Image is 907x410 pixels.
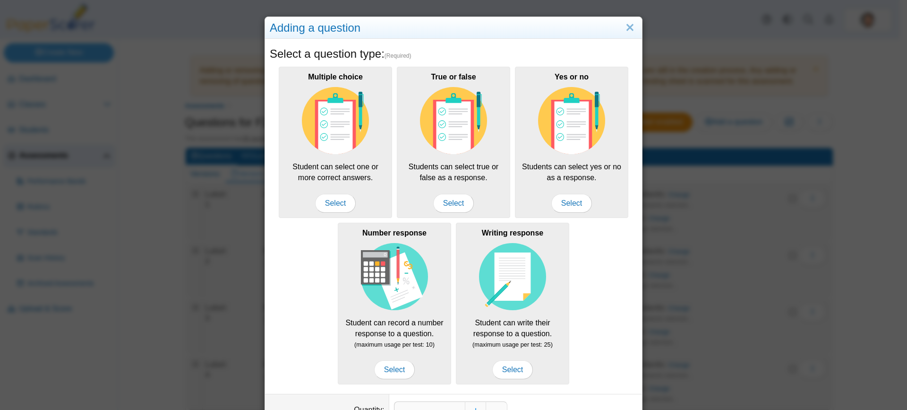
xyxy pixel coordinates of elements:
[315,194,356,213] span: Select
[555,73,589,81] b: Yes or no
[354,341,435,348] small: (maximum usage per test: 10)
[482,229,543,237] b: Writing response
[308,73,363,81] b: Multiple choice
[265,17,642,39] div: Adding a question
[279,67,392,218] div: Student can select one or more correct answers.
[420,87,487,154] img: item-type-multiple-choice.svg
[456,223,569,384] div: Student can write their response to a question.
[479,243,546,310] img: item-type-writing-response.svg
[302,87,369,154] img: item-type-multiple-choice.svg
[361,243,428,310] img: item-type-number-response.svg
[551,194,592,213] span: Select
[385,52,411,60] span: (Required)
[538,87,605,154] img: item-type-multiple-choice.svg
[515,67,628,218] div: Students can select yes or no as a response.
[433,194,474,213] span: Select
[397,67,510,218] div: Students can select true or false as a response.
[431,73,476,81] b: True or false
[270,46,637,62] h5: Select a question type:
[472,341,553,348] small: (maximum usage per test: 25)
[374,360,415,379] span: Select
[338,223,451,384] div: Student can record a number response to a question.
[362,229,427,237] b: Number response
[623,20,637,36] a: Close
[492,360,533,379] span: Select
